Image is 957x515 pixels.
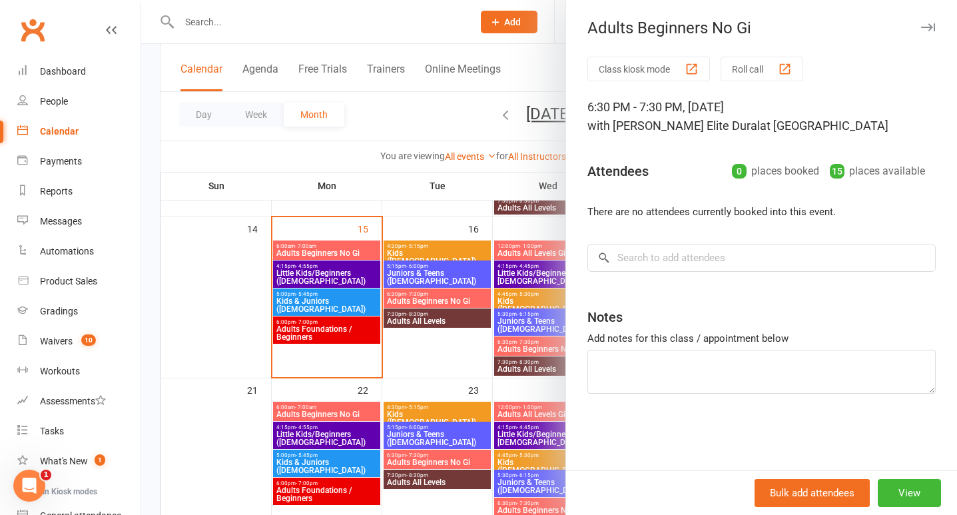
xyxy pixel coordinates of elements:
[587,119,760,133] span: with [PERSON_NAME] Elite Dural
[40,246,94,257] div: Automations
[587,57,710,81] button: Class kiosk mode
[830,162,925,181] div: places available
[17,87,141,117] a: People
[40,216,82,227] div: Messages
[721,57,803,81] button: Roll call
[41,470,51,480] span: 1
[830,164,844,179] div: 15
[17,266,141,296] a: Product Sales
[587,244,936,272] input: Search to add attendees
[732,162,819,181] div: places booked
[17,177,141,207] a: Reports
[587,98,936,135] div: 6:30 PM - 7:30 PM, [DATE]
[760,119,888,133] span: at [GEOGRAPHIC_DATA]
[17,207,141,237] a: Messages
[755,479,870,507] button: Bulk add attendees
[16,13,49,47] a: Clubworx
[17,356,141,386] a: Workouts
[13,470,45,502] iframe: Intercom live chat
[95,454,105,466] span: 1
[40,366,80,376] div: Workouts
[17,117,141,147] a: Calendar
[878,479,941,507] button: View
[17,416,141,446] a: Tasks
[40,396,106,406] div: Assessments
[732,164,747,179] div: 0
[40,66,86,77] div: Dashboard
[40,276,97,286] div: Product Sales
[587,162,649,181] div: Attendees
[40,456,88,466] div: What's New
[17,147,141,177] a: Payments
[566,19,957,37] div: Adults Beginners No Gi
[40,96,68,107] div: People
[81,334,96,346] span: 10
[17,237,141,266] a: Automations
[40,426,64,436] div: Tasks
[40,156,82,167] div: Payments
[40,306,78,316] div: Gradings
[40,126,79,137] div: Calendar
[17,57,141,87] a: Dashboard
[40,336,73,346] div: Waivers
[17,386,141,416] a: Assessments
[17,326,141,356] a: Waivers 10
[587,308,623,326] div: Notes
[17,446,141,476] a: What's New1
[587,330,936,346] div: Add notes for this class / appointment below
[17,296,141,326] a: Gradings
[40,186,73,197] div: Reports
[587,204,936,220] li: There are no attendees currently booked into this event.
